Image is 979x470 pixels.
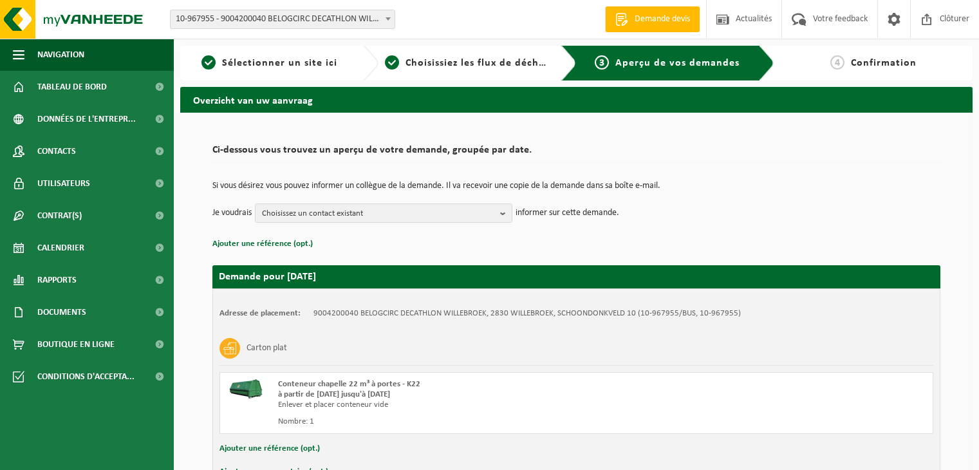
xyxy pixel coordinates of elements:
[851,58,917,68] span: Confirmation
[516,203,619,223] p: informer sur cette demande.
[37,39,84,71] span: Navigation
[385,55,551,71] a: 2Choisissiez les flux de déchets et récipients
[219,309,301,317] strong: Adresse de placement:
[222,58,337,68] span: Sélectionner un site ici
[262,204,495,223] span: Choisissez un contact existant
[605,6,700,32] a: Demande devis
[37,361,135,393] span: Conditions d'accepta...
[212,203,252,223] p: Je voudrais
[631,13,693,26] span: Demande devis
[247,338,287,359] h3: Carton plat
[170,10,395,29] span: 10-967955 - 9004200040 BELOGCIRC DECATHLON WILLEBROEK - WILLEBROEK
[278,400,628,410] div: Enlever et placer conteneur vide
[278,380,420,388] span: Conteneur chapelle 22 m³ à portes - K22
[37,71,107,103] span: Tableau de bord
[212,182,940,191] p: Si vous désirez vous pouvez informer un collègue de la demande. Il va recevoir une copie de la de...
[830,55,844,70] span: 4
[219,272,316,282] strong: Demande pour [DATE]
[37,135,76,167] span: Contacts
[37,200,82,232] span: Contrat(s)
[37,167,90,200] span: Utilisateurs
[171,10,395,28] span: 10-967955 - 9004200040 BELOGCIRC DECATHLON WILLEBROEK - WILLEBROEK
[180,87,973,112] h2: Overzicht van uw aanvraag
[255,203,512,223] button: Choisissez un contact existant
[406,58,620,68] span: Choisissiez les flux de déchets et récipients
[201,55,216,70] span: 1
[313,308,741,319] td: 9004200040 BELOGCIRC DECATHLON WILLEBROEK, 2830 WILLEBROEK, SCHOONDONKVELD 10 (10-967955/BUS, 10-...
[212,145,940,162] h2: Ci-dessous vous trouvez un aperçu de votre demande, groupée par date.
[37,232,84,264] span: Calendrier
[37,328,115,361] span: Boutique en ligne
[278,390,390,399] strong: à partir de [DATE] jusqu'à [DATE]
[227,379,265,399] img: HK-XK-22-GN-00.png
[385,55,399,70] span: 2
[615,58,740,68] span: Aperçu de vos demandes
[187,55,353,71] a: 1Sélectionner un site ici
[595,55,609,70] span: 3
[37,103,136,135] span: Données de l'entrepr...
[219,440,320,457] button: Ajouter une référence (opt.)
[37,264,77,296] span: Rapports
[212,236,313,252] button: Ajouter une référence (opt.)
[278,417,628,427] div: Nombre: 1
[37,296,86,328] span: Documents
